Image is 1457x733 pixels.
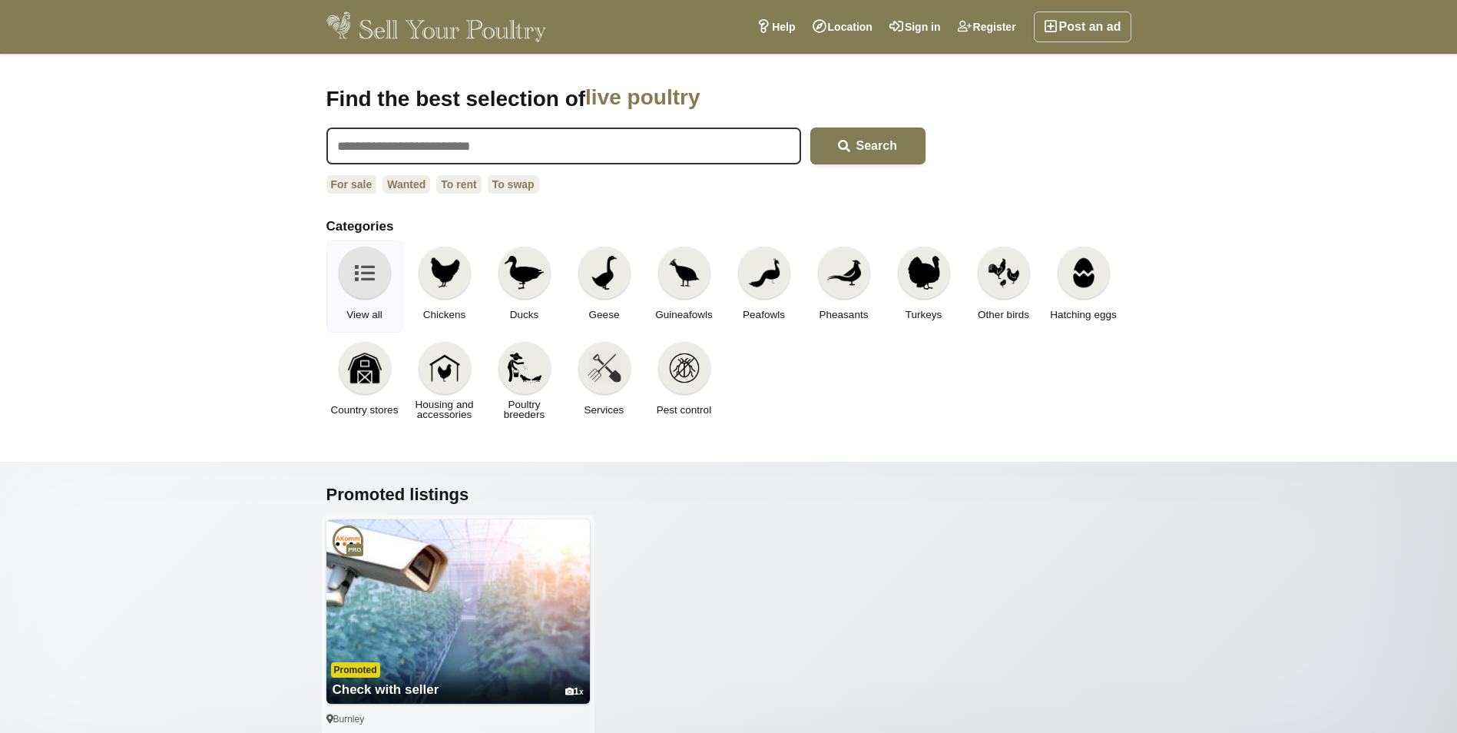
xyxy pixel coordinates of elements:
[747,256,781,290] img: Peafowls
[326,240,403,333] a: View all
[331,662,380,678] span: Promoted
[566,240,643,333] a: Geese Geese
[743,310,785,320] span: Peafowls
[886,240,962,333] a: Turkeys Turkeys
[326,219,1131,234] h2: Categories
[508,351,541,385] img: Poultry breeders
[820,310,869,320] span: Pheasants
[748,12,803,42] a: Help
[326,485,1131,505] h2: Promoted listings
[585,85,843,112] span: live poultry
[346,310,382,320] span: View all
[965,240,1042,333] a: Other birds Other birds
[881,12,949,42] a: Sign in
[804,12,881,42] a: Location
[566,336,643,428] a: Services Services
[486,240,563,333] a: Ducks Ducks
[987,256,1021,290] img: Other birds
[326,713,590,725] div: Burnley
[667,351,701,385] img: Pest control
[589,310,620,320] span: Geese
[331,405,399,415] span: Country stores
[726,240,803,333] a: Peafowls Peafowls
[488,175,539,194] a: To swap
[806,240,882,333] a: Pheasants Pheasants
[810,128,926,164] button: Search
[333,526,363,556] img: AKomm
[1067,256,1101,290] img: Hatching eggs
[348,351,382,385] img: Country stores
[646,336,723,428] a: Pest control Pest control
[486,336,563,428] a: Poultry breeders Poultry breeders
[326,336,403,428] a: Country stores Country stores
[428,351,462,385] img: Housing and accessories
[655,310,712,320] span: Guineafowls
[906,310,942,320] span: Turkeys
[333,526,363,556] a: Pro
[584,405,624,415] span: Services
[949,12,1025,42] a: Register
[326,85,926,112] h1: Find the best selection of
[1045,240,1122,333] a: Hatching eggs Hatching eggs
[856,139,897,152] span: Search
[406,240,483,333] a: Chickens Chickens
[428,256,462,290] img: Chickens
[505,256,543,290] img: Ducks
[646,240,723,333] a: Guineafowls Guineafowls
[326,175,377,194] a: For sale
[907,256,941,290] img: Turkeys
[326,12,547,42] img: Sell Your Poultry
[1050,310,1116,320] span: Hatching eggs
[326,519,590,704] img: Agricultural CCTV and Wi-Fi solutions
[565,686,584,698] div: 1
[510,310,539,320] span: Ducks
[827,256,861,290] img: Pheasants
[326,653,590,704] a: Check with seller 1
[978,310,1029,320] span: Other birds
[382,175,430,194] a: Wanted
[491,400,558,420] span: Poultry breeders
[423,310,466,320] span: Chickens
[346,544,363,556] span: Professional member
[436,175,481,194] a: To rent
[406,336,483,428] a: Housing and accessories Housing and accessories
[588,256,621,290] img: Geese
[1034,12,1131,42] a: Post an ad
[667,256,701,290] img: Guineafowls
[411,400,478,420] span: Housing and accessories
[657,405,711,415] span: Pest control
[588,351,621,385] img: Services
[333,682,439,697] span: Check with seller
